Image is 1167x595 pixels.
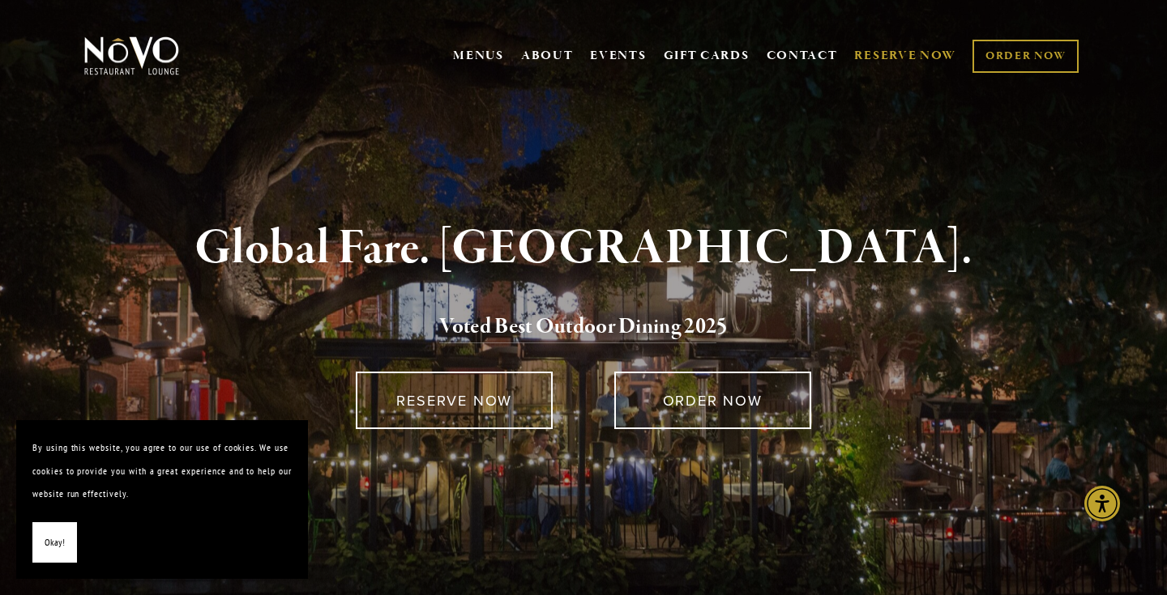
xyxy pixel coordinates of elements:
[521,48,574,64] a: ABOUT
[45,531,65,555] span: Okay!
[356,372,553,429] a: RESERVE NOW
[614,372,811,429] a: ORDER NOW
[439,312,716,343] a: Voted Best Outdoor Dining 202
[16,420,308,579] section: Cookie banner
[32,436,292,506] p: By using this website, you agree to our use of cookies. We use cookies to provide you with a grea...
[1084,486,1120,521] div: Accessibility Menu
[81,36,182,76] img: Novo Restaurant &amp; Lounge
[854,40,956,71] a: RESERVE NOW
[32,522,77,563] button: Okay!
[453,48,504,64] a: MENUS
[664,40,750,71] a: GIFT CARDS
[767,40,838,71] a: CONTACT
[590,48,646,64] a: EVENTS
[111,310,1056,344] h2: 5
[194,218,972,279] strong: Global Fare. [GEOGRAPHIC_DATA].
[972,40,1079,73] a: ORDER NOW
